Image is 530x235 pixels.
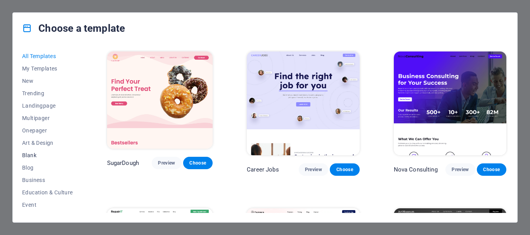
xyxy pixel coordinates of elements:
[22,53,73,59] span: All Templates
[22,177,73,183] span: Business
[247,166,279,173] p: Career Jobs
[22,65,73,72] span: My Templates
[22,87,73,99] button: Trending
[22,152,73,158] span: Blank
[445,163,475,176] button: Preview
[22,140,73,146] span: Art & Design
[22,103,73,109] span: Landingpage
[22,189,73,196] span: Education & Culture
[152,157,181,169] button: Preview
[22,78,73,84] span: New
[22,174,73,186] button: Business
[22,199,73,211] button: Event
[394,166,438,173] p: Nova Consulting
[22,99,73,112] button: Landingpage
[107,159,139,167] p: SugarDough
[22,50,73,62] button: All Templates
[183,157,213,169] button: Choose
[22,161,73,174] button: Blog
[107,51,213,149] img: SugarDough
[22,186,73,199] button: Education & Culture
[158,160,175,166] span: Preview
[22,22,125,34] h4: Choose a template
[330,163,359,176] button: Choose
[247,51,359,155] img: Career Jobs
[22,137,73,149] button: Art & Design
[22,90,73,96] span: Trending
[305,166,322,173] span: Preview
[22,115,73,121] span: Multipager
[22,211,73,223] button: Gastronomy
[22,75,73,87] button: New
[189,160,206,166] span: Choose
[336,166,353,173] span: Choose
[299,163,328,176] button: Preview
[22,149,73,161] button: Blank
[22,127,73,134] span: Onepager
[477,163,506,176] button: Choose
[394,51,506,155] img: Nova Consulting
[22,165,73,171] span: Blog
[22,112,73,124] button: Multipager
[22,202,73,208] span: Event
[483,166,500,173] span: Choose
[22,62,73,75] button: My Templates
[452,166,469,173] span: Preview
[22,124,73,137] button: Onepager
